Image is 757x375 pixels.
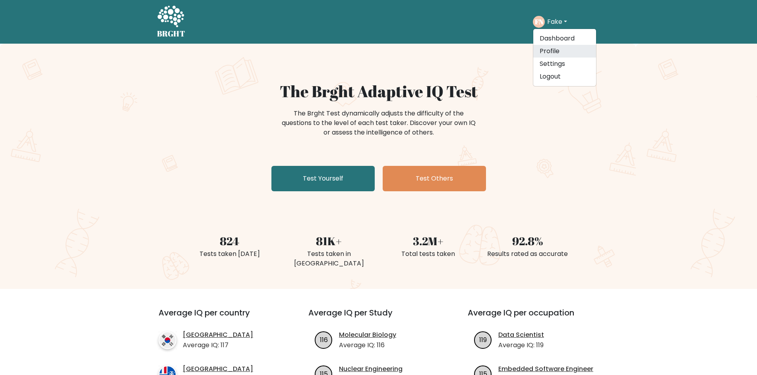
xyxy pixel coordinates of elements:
div: 824 [185,233,275,249]
div: 92.8% [483,233,573,249]
p: Average IQ: 117 [183,340,253,350]
a: Nuclear Engineering [339,364,403,374]
div: The Brght Test dynamically adjusts the difficulty of the questions to the level of each test take... [279,109,478,137]
h5: BRGHT [157,29,186,38]
a: Embedded Software Engineer [498,364,593,374]
a: Test Yourself [271,166,375,191]
div: Results rated as accurate [483,249,573,259]
a: Dashboard [533,32,596,45]
a: BRGHT [157,3,186,40]
div: 81K+ [284,233,374,249]
a: Logout [533,70,596,83]
a: [GEOGRAPHIC_DATA] [183,364,253,374]
a: Data Scientist [498,330,544,340]
text: FN [534,17,543,26]
h3: Average IQ per Study [308,308,449,327]
div: 3.2M+ [383,233,473,249]
button: Fake [545,17,569,27]
div: Tests taken [DATE] [185,249,275,259]
a: [GEOGRAPHIC_DATA] [183,330,253,340]
text: 119 [479,335,487,344]
img: country [159,331,176,349]
h3: Average IQ per country [159,308,280,327]
h1: The Brght Adaptive IQ Test [185,82,573,101]
a: Profile [533,45,596,58]
a: Test Others [383,166,486,191]
p: Average IQ: 116 [339,340,396,350]
h3: Average IQ per occupation [468,308,608,327]
div: Tests taken in [GEOGRAPHIC_DATA] [284,249,374,268]
a: Molecular Biology [339,330,396,340]
p: Average IQ: 119 [498,340,544,350]
a: Settings [533,58,596,70]
text: 116 [320,335,328,344]
div: Total tests taken [383,249,473,259]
